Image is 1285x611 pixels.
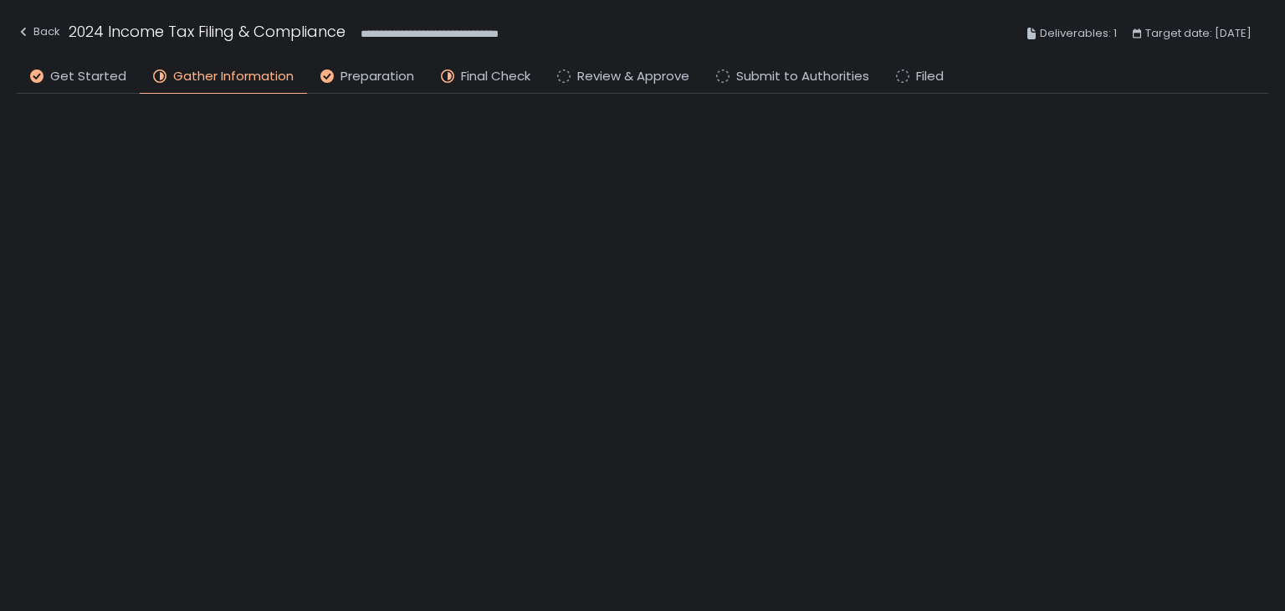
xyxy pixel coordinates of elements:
[461,67,530,86] span: Final Check
[736,67,869,86] span: Submit to Authorities
[577,67,689,86] span: Review & Approve
[916,67,944,86] span: Filed
[17,22,60,42] div: Back
[1040,23,1117,44] span: Deliverables: 1
[17,20,60,48] button: Back
[340,67,414,86] span: Preparation
[1145,23,1252,44] span: Target date: [DATE]
[173,67,294,86] span: Gather Information
[50,67,126,86] span: Get Started
[69,20,346,43] h1: 2024 Income Tax Filing & Compliance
